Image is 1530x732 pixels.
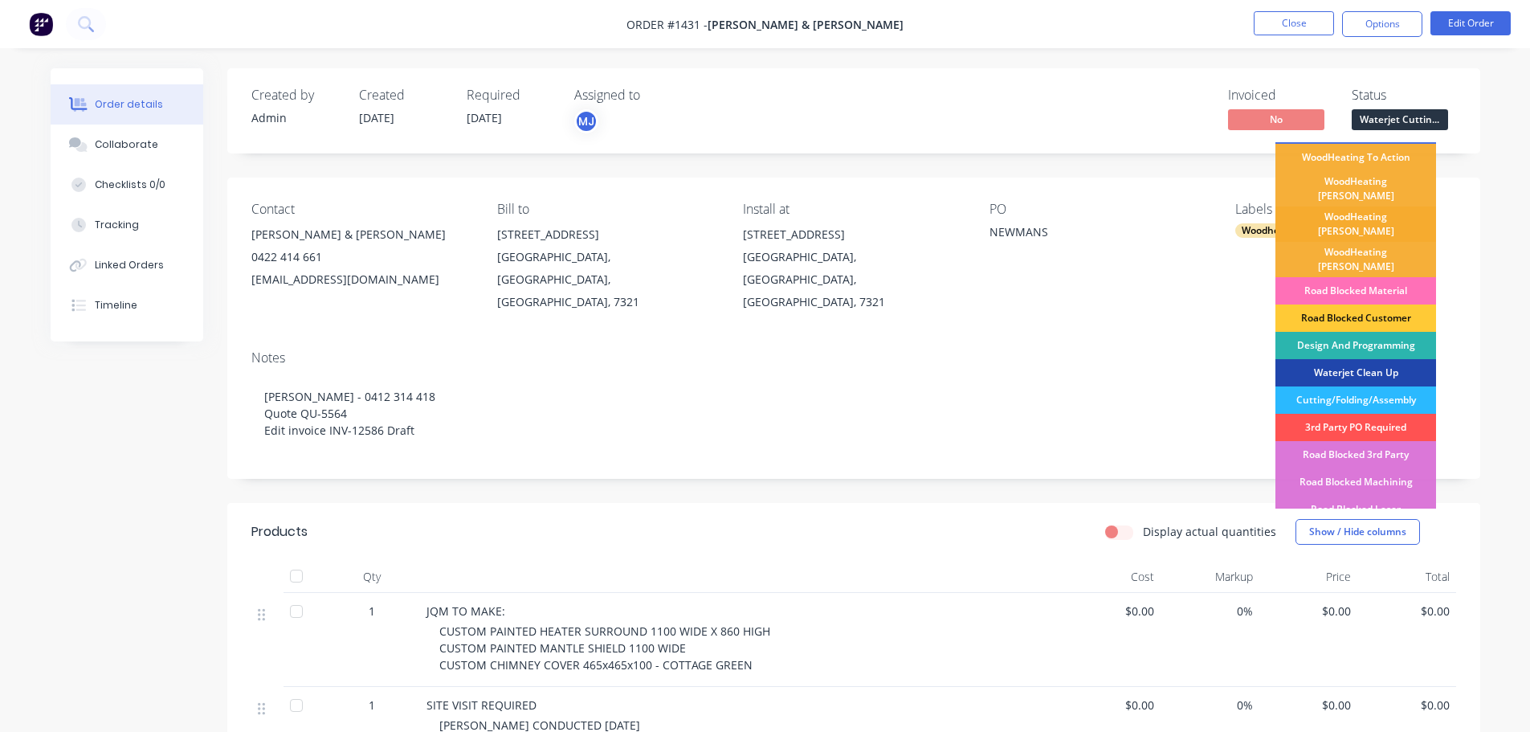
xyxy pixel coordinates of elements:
div: Timeline [95,298,137,313]
div: Bill to [497,202,717,217]
div: Road Blocked Material [1275,277,1436,305]
span: 0% [1167,603,1253,620]
button: Order details [51,84,203,125]
div: WoodHeating To Action [1275,144,1436,171]
span: $0.00 [1364,697,1450,714]
span: $0.00 [1266,697,1352,714]
span: $0.00 [1069,697,1155,714]
div: Price [1259,561,1358,593]
div: Markup [1161,561,1259,593]
div: Linked Orders [95,258,164,272]
div: Total [1357,561,1456,593]
div: Labels [1235,202,1455,217]
div: Status [1352,88,1456,103]
div: WoodHeating [PERSON_NAME] [1275,242,1436,277]
span: $0.00 [1069,603,1155,620]
button: Show / Hide columns [1295,519,1420,545]
span: [PERSON_NAME] & [PERSON_NAME] [708,17,904,32]
div: [PERSON_NAME] - 0412 314 418 Quote QU-5564 Edit invoice INV-12586 Draft [251,372,1456,455]
button: MJ [574,109,598,133]
div: Install at [743,202,963,217]
div: [STREET_ADDRESS] [497,223,717,246]
div: 0422 414 661 [251,246,471,268]
div: 3rd Party PO Required [1275,414,1436,441]
span: Waterjet Cuttin... [1352,109,1448,129]
button: Timeline [51,285,203,325]
span: $0.00 [1266,603,1352,620]
div: [STREET_ADDRESS] [743,223,963,246]
div: [GEOGRAPHIC_DATA], [GEOGRAPHIC_DATA], [GEOGRAPHIC_DATA], 7321 [743,246,963,313]
div: [PERSON_NAME] & [PERSON_NAME] [251,223,471,246]
div: Waterjet Clean Up [1275,359,1436,386]
div: Cutting/Folding/Assembly [1275,386,1436,414]
div: Road Blocked Machining [1275,468,1436,496]
div: Road Blocked Customer [1275,305,1436,332]
span: [DATE] [359,110,394,125]
span: 1 [369,697,375,714]
div: Admin [251,109,340,126]
div: WoodHeating [PERSON_NAME] [1275,207,1436,242]
span: [DATE] [467,110,502,125]
div: Tracking [95,218,139,232]
span: CUSTOM PAINTED HEATER SURROUND 1100 WIDE X 860 HIGH CUSTOM PAINTED MANTLE SHIELD 1100 WIDE CUSTOM... [439,624,770,673]
button: Tracking [51,205,203,245]
div: Cost [1063,561,1161,593]
button: Checklists 0/0 [51,165,203,205]
button: Options [1342,11,1422,37]
div: Contact [251,202,471,217]
div: [STREET_ADDRESS][GEOGRAPHIC_DATA], [GEOGRAPHIC_DATA], [GEOGRAPHIC_DATA], 7321 [743,223,963,313]
span: $0.00 [1364,603,1450,620]
button: Edit Order [1430,11,1511,35]
div: Order details [95,97,163,112]
div: Design And Programming [1275,332,1436,359]
div: Checklists 0/0 [95,178,165,192]
span: Order #1431 - [626,17,708,32]
span: No [1228,109,1324,129]
div: NEWMANS [989,223,1190,246]
div: Created [359,88,447,103]
button: Waterjet Cuttin... [1352,109,1448,133]
span: JQM TO MAKE: [426,603,505,619]
div: Qty [324,561,420,593]
div: Invoiced [1228,88,1332,103]
label: Display actual quantities [1143,523,1276,540]
div: [STREET_ADDRESS][GEOGRAPHIC_DATA], [GEOGRAPHIC_DATA], [GEOGRAPHIC_DATA], 7321 [497,223,717,313]
button: Linked Orders [51,245,203,285]
button: Close [1254,11,1334,35]
div: WoodHeating [PERSON_NAME] [1275,171,1436,207]
div: Required [467,88,555,103]
div: Road Blocked 3rd Party [1275,441,1436,468]
span: 0% [1167,697,1253,714]
img: Factory [29,12,53,36]
span: 1 [369,603,375,620]
div: Road Blocked Laser [1275,496,1436,523]
div: [GEOGRAPHIC_DATA], [GEOGRAPHIC_DATA], [GEOGRAPHIC_DATA], 7321 [497,246,717,313]
div: Products [251,522,308,542]
div: Woodheater [1235,223,1305,238]
div: Collaborate [95,137,158,152]
div: PO [989,202,1210,217]
span: SITE VISIT REQUIRED [426,697,537,713]
div: [PERSON_NAME] & [PERSON_NAME]0422 414 661[EMAIL_ADDRESS][DOMAIN_NAME] [251,223,471,291]
div: Notes [251,350,1456,366]
div: [EMAIL_ADDRESS][DOMAIN_NAME] [251,268,471,291]
div: Assigned to [574,88,735,103]
div: Created by [251,88,340,103]
button: Collaborate [51,125,203,165]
